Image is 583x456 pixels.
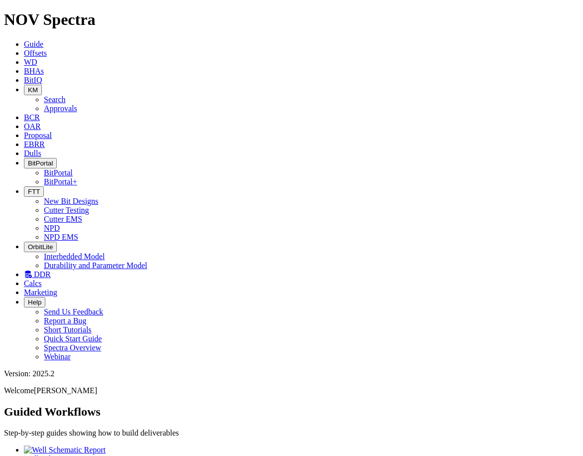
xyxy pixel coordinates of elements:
a: Cutter Testing [44,206,89,214]
a: Guide [24,40,43,48]
a: Webinar [44,352,71,361]
a: Approvals [44,104,77,113]
a: Offsets [24,49,47,57]
p: Step-by-step guides showing how to build deliverables [4,429,579,438]
button: OrbitLite [24,242,57,252]
a: New Bit Designs [44,197,98,205]
a: BitPortal [44,168,73,177]
div: Version: 2025.2 [4,369,579,378]
a: Search [44,95,66,104]
a: Marketing [24,288,57,297]
a: BCR [24,113,40,122]
a: Short Tutorials [44,325,92,334]
a: Calcs [24,279,42,288]
a: Send Us Feedback [44,307,103,316]
a: Durability and Parameter Model [44,261,147,270]
p: Welcome [4,386,579,395]
button: FTT [24,186,44,197]
span: FTT [28,188,40,195]
a: OAR [24,122,41,131]
a: DDR [24,270,51,279]
a: BitIQ [24,76,42,84]
a: EBRR [24,140,45,149]
a: Dulls [24,149,41,157]
span: DDR [34,270,51,279]
span: BitPortal [28,159,53,167]
a: Proposal [24,131,52,140]
a: Quick Start Guide [44,334,102,343]
h1: NOV Spectra [4,10,579,29]
a: BitPortal+ [44,177,77,186]
a: NPD [44,224,60,232]
button: Help [24,297,45,307]
a: NPD EMS [44,233,78,241]
a: Spectra Overview [44,343,101,352]
span: OrbitLite [28,243,53,251]
span: [PERSON_NAME] [34,386,97,395]
span: Help [28,299,41,306]
h2: Guided Workflows [4,405,579,419]
button: BitPortal [24,158,57,168]
button: KM [24,85,42,95]
img: Well Schematic Report [24,446,106,455]
a: Cutter EMS [44,215,82,223]
a: BHAs [24,67,44,75]
span: KM [28,86,38,94]
a: Report a Bug [44,316,86,325]
a: WD [24,58,37,66]
a: Interbedded Model [44,252,105,261]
